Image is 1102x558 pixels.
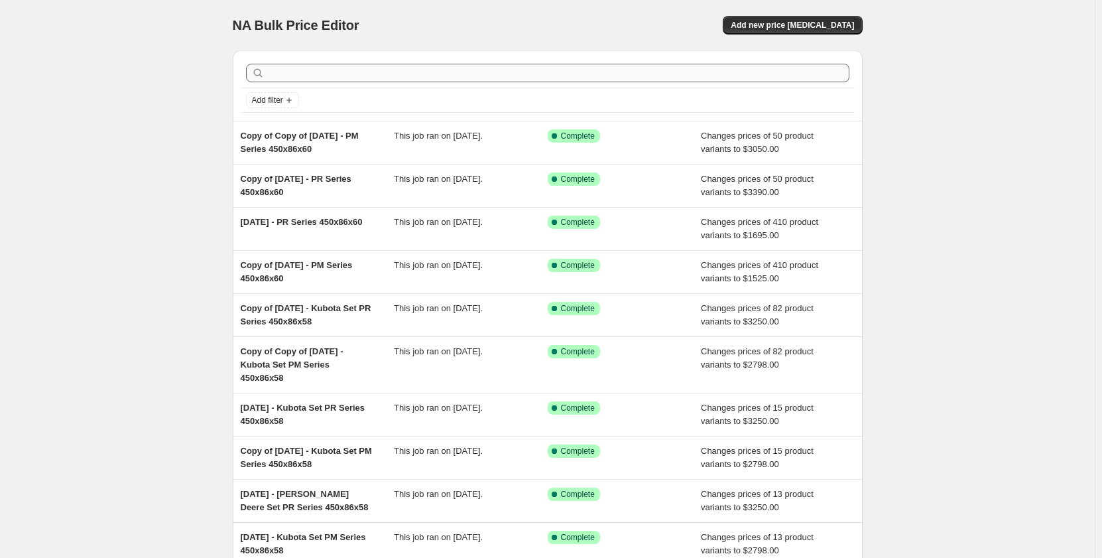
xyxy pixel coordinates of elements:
[394,303,483,313] span: This job ran on [DATE].
[701,217,818,240] span: Changes prices of 410 product variants to $1695.00
[701,303,814,326] span: Changes prices of 82 product variants to $3250.00
[701,346,814,370] span: Changes prices of 82 product variants to $2798.00
[246,92,299,108] button: Add filter
[241,446,372,469] span: Copy of [DATE] - Kubota Set PM Series 450x86x58
[233,18,359,33] span: NA Bulk Price Editor
[394,217,483,227] span: This job ran on [DATE].
[561,217,595,228] span: Complete
[241,532,366,555] span: [DATE] - Kubota Set PM Series 450x86x58
[701,131,814,154] span: Changes prices of 50 product variants to $3050.00
[394,489,483,499] span: This job ran on [DATE].
[731,20,854,31] span: Add new price [MEDICAL_DATA]
[394,346,483,356] span: This job ran on [DATE].
[561,403,595,413] span: Complete
[241,403,365,426] span: [DATE] - Kubota Set PR Series 450x86x58
[394,403,483,413] span: This job ran on [DATE].
[701,403,814,426] span: Changes prices of 15 product variants to $3250.00
[241,260,353,283] span: Copy of [DATE] - PM Series 450x86x60
[394,532,483,542] span: This job ran on [DATE].
[394,446,483,456] span: This job ran on [DATE].
[561,446,595,456] span: Complete
[701,489,814,512] span: Changes prices of 13 product variants to $3250.00
[701,446,814,469] span: Changes prices of 15 product variants to $2798.00
[241,303,371,326] span: Copy of [DATE] - Kubota Set PR Series 450x86x58
[561,174,595,184] span: Complete
[241,174,351,197] span: Copy of [DATE] - PR Series 450x86x60
[241,131,359,154] span: Copy of Copy of [DATE] - PM Series 450x86x60
[561,303,595,314] span: Complete
[394,260,483,270] span: This job ran on [DATE].
[241,489,369,512] span: [DATE] - [PERSON_NAME] Deere Set PR Series 450x86x58
[701,260,818,283] span: Changes prices of 410 product variants to $1525.00
[561,346,595,357] span: Complete
[723,16,862,35] button: Add new price [MEDICAL_DATA]
[561,260,595,271] span: Complete
[701,532,814,555] span: Changes prices of 13 product variants to $2798.00
[701,174,814,197] span: Changes prices of 50 product variants to $3390.00
[394,174,483,184] span: This job ran on [DATE].
[561,532,595,543] span: Complete
[561,131,595,141] span: Complete
[241,217,363,227] span: [DATE] - PR Series 450x86x60
[252,95,283,105] span: Add filter
[394,131,483,141] span: This job ran on [DATE].
[241,346,343,383] span: Copy of Copy of [DATE] - Kubota Set PM Series 450x86x58
[561,489,595,500] span: Complete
